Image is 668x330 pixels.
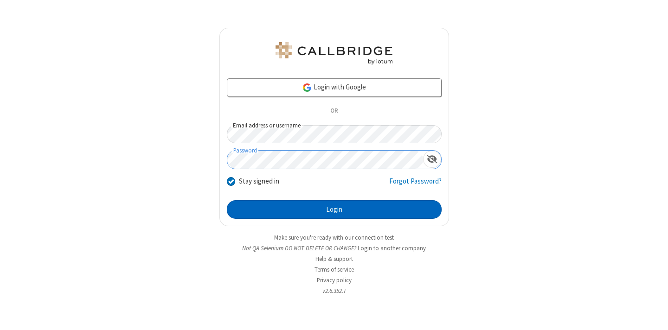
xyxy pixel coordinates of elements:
[317,276,352,284] a: Privacy policy
[423,151,441,168] div: Show password
[389,176,442,194] a: Forgot Password?
[327,105,341,118] span: OR
[227,151,423,169] input: Password
[227,125,442,143] input: Email address or username
[274,42,394,64] img: QA Selenium DO NOT DELETE OR CHANGE
[239,176,279,187] label: Stay signed in
[302,82,312,93] img: google-icon.png
[315,255,353,263] a: Help & support
[219,286,449,295] li: v2.6.352.7
[227,78,442,97] a: Login with Google
[219,244,449,253] li: Not QA Selenium DO NOT DELETE OR CHANGE?
[358,244,426,253] button: Login to another company
[227,200,442,219] button: Login
[315,266,354,273] a: Terms of service
[645,306,661,324] iframe: Chat
[274,234,394,241] a: Make sure you're ready with our connection test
